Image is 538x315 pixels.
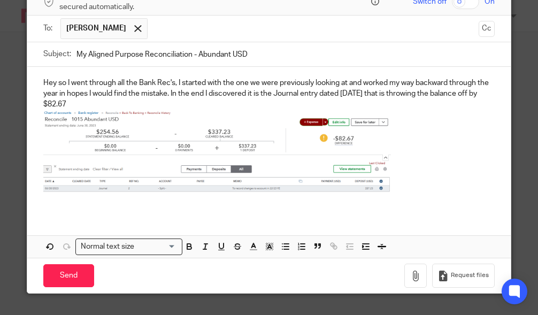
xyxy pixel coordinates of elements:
button: Request files [432,264,494,288]
label: Subject: [43,49,71,59]
button: Cc [479,21,495,37]
span: [PERSON_NAME] [66,23,126,34]
p: Hey so I went through all the Bank Rec's, I started with the one we were previously looking at an... [43,78,494,110]
input: Send [43,264,94,287]
img: Image [43,110,391,203]
div: Search for option [75,239,182,255]
span: Normal text size [78,241,136,252]
span: Request files [451,271,489,280]
label: To: [43,23,55,34]
input: Search for option [137,241,176,252]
